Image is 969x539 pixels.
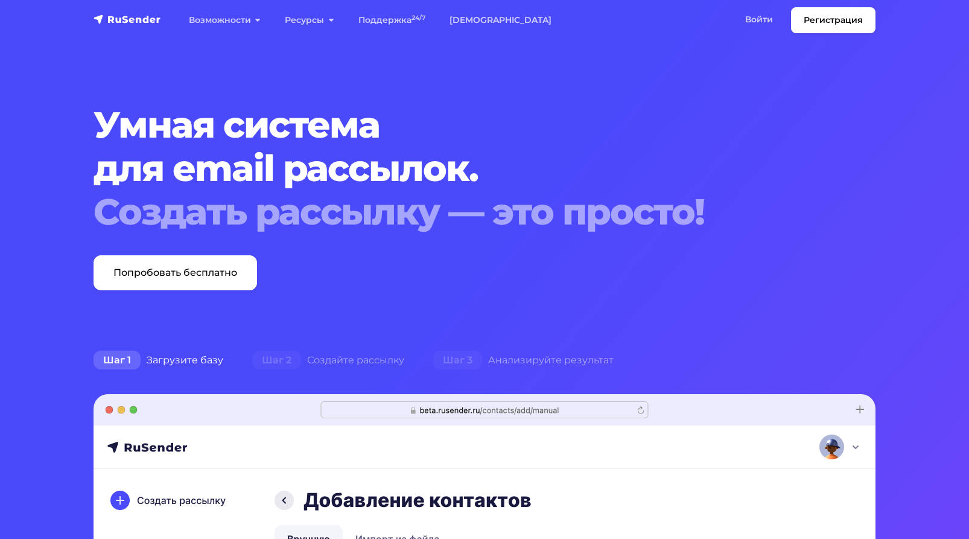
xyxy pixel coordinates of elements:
[346,8,437,33] a: Поддержка24/7
[252,351,301,370] span: Шаг 2
[94,190,809,234] div: Создать рассылку — это просто!
[411,14,425,22] sup: 24/7
[94,255,257,290] a: Попробовать бесплатно
[238,348,419,372] div: Создайте рассылку
[733,7,785,32] a: Войти
[94,13,161,25] img: RuSender
[791,7,875,33] a: Регистрация
[177,8,273,33] a: Возможности
[273,8,346,33] a: Ресурсы
[419,348,628,372] div: Анализируйте результат
[437,8,564,33] a: [DEMOGRAPHIC_DATA]
[79,348,238,372] div: Загрузите базу
[94,351,141,370] span: Шаг 1
[94,103,809,234] h1: Умная система для email рассылок.
[433,351,482,370] span: Шаг 3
